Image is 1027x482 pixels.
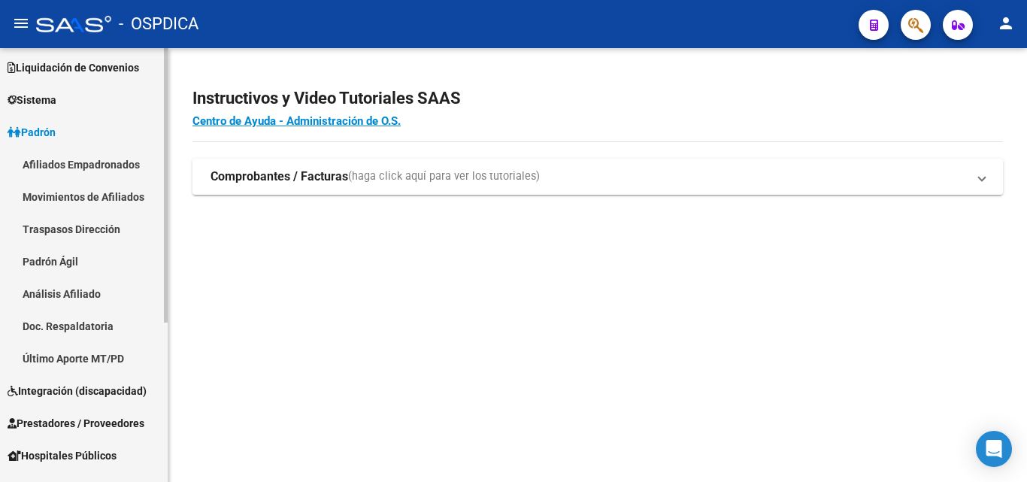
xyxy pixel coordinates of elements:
[8,59,139,76] span: Liquidación de Convenios
[211,168,348,185] strong: Comprobantes / Facturas
[192,114,401,128] a: Centro de Ayuda - Administración de O.S.
[192,159,1003,195] mat-expansion-panel-header: Comprobantes / Facturas(haga click aquí para ver los tutoriales)
[12,14,30,32] mat-icon: menu
[119,8,198,41] span: - OSPDICA
[348,168,540,185] span: (haga click aquí para ver los tutoriales)
[8,124,56,141] span: Padrón
[997,14,1015,32] mat-icon: person
[8,447,117,464] span: Hospitales Públicos
[8,383,147,399] span: Integración (discapacidad)
[8,92,56,108] span: Sistema
[8,415,144,432] span: Prestadores / Proveedores
[976,431,1012,467] div: Open Intercom Messenger
[192,84,1003,113] h2: Instructivos y Video Tutoriales SAAS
